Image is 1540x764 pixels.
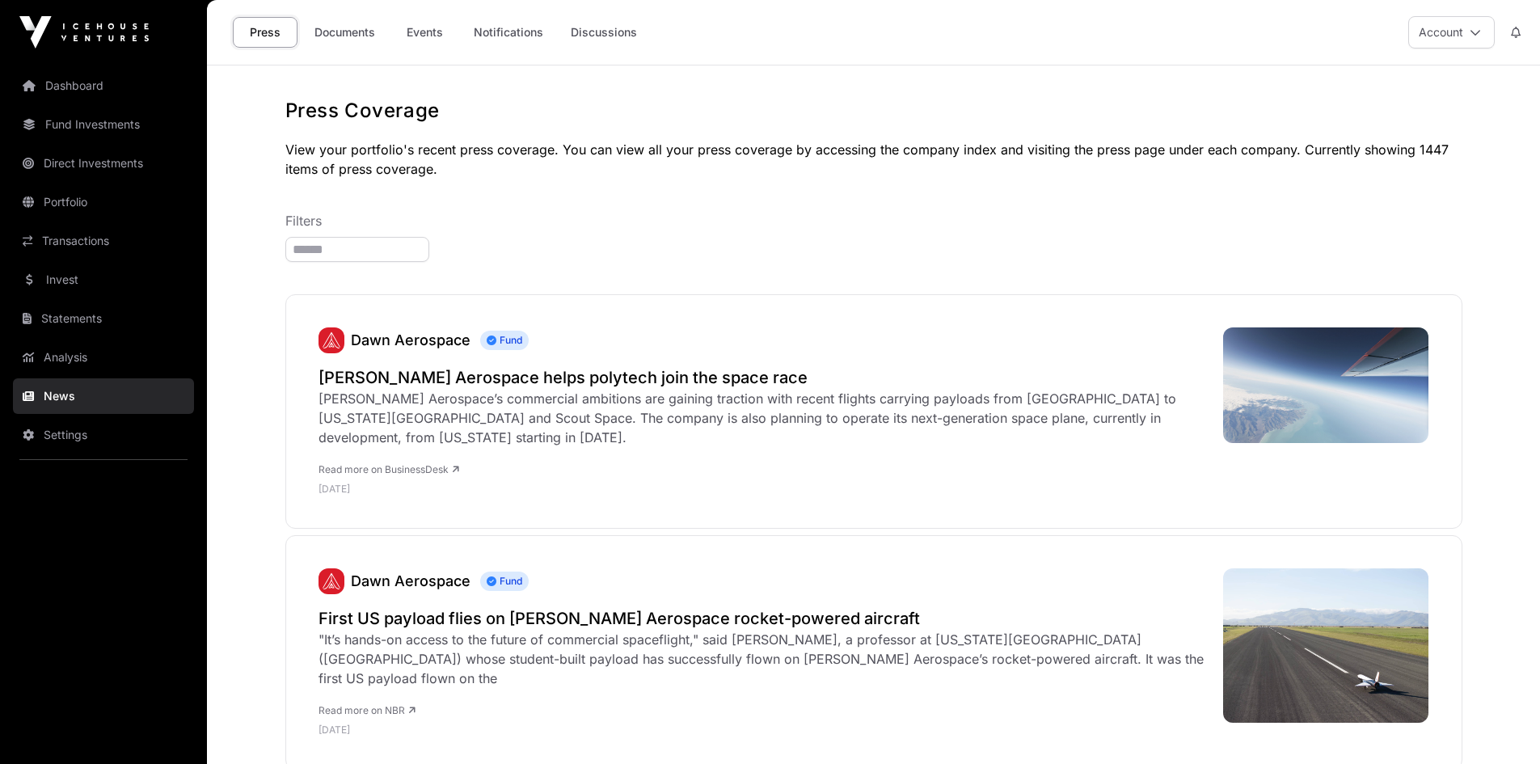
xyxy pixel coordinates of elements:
a: Dawn Aerospace [319,327,344,353]
img: Icehouse Ventures Logo [19,16,149,49]
p: [DATE] [319,483,1207,496]
div: [PERSON_NAME] Aerospace’s commercial ambitions are gaining traction with recent flights carrying ... [319,389,1207,447]
a: Portfolio [13,184,194,220]
a: Press [233,17,297,48]
h1: Press Coverage [285,98,1462,124]
a: Direct Investments [13,146,194,181]
img: Dawn-Aerospace-Cal-Poly-flight.jpg [1223,327,1429,443]
a: Documents [304,17,386,48]
a: First US payload flies on [PERSON_NAME] Aerospace rocket-powered aircraft [319,607,1207,630]
img: Dawn-Icon.svg [319,327,344,353]
a: Invest [13,262,194,298]
button: Account [1408,16,1495,49]
a: Analysis [13,340,194,375]
img: Dawn-Aerospace-Aurora-with-Cal-Poly-Payload-Landed-on-Tawhaki-Runway_5388.jpeg [1223,568,1429,723]
a: Discussions [560,17,648,48]
span: Fund [480,331,529,350]
a: Notifications [463,17,554,48]
a: Transactions [13,223,194,259]
a: Settings [13,417,194,453]
p: Filters [285,211,1462,230]
a: Read more on BusinessDesk [319,463,459,475]
iframe: Chat Widget [1459,686,1540,764]
img: Dawn-Icon.svg [319,568,344,594]
a: [PERSON_NAME] Aerospace helps polytech join the space race [319,366,1207,389]
span: Fund [480,572,529,591]
a: Dawn Aerospace [351,572,470,589]
a: Dawn Aerospace [351,331,470,348]
a: Events [392,17,457,48]
p: View your portfolio's recent press coverage. You can view all your press coverage by accessing th... [285,140,1462,179]
p: [DATE] [319,724,1207,737]
a: Statements [13,301,194,336]
a: Dawn Aerospace [319,568,344,594]
a: Read more on NBR [319,704,416,716]
div: "It’s hands-on access to the future of commercial spaceflight," said [PERSON_NAME], a professor a... [319,630,1207,688]
a: Fund Investments [13,107,194,142]
a: Dashboard [13,68,194,103]
a: News [13,378,194,414]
